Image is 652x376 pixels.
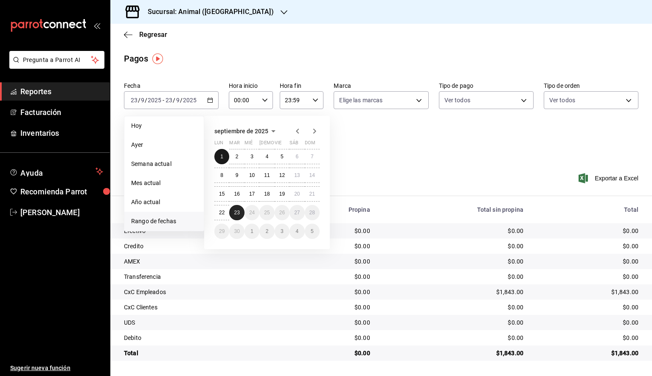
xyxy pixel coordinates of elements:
[294,334,370,342] div: $0.00
[124,242,280,250] div: Credito
[294,210,300,216] abbr: 27 de septiembre de 2025
[294,349,370,357] div: $0.00
[384,272,523,281] div: $0.00
[279,191,285,197] abbr: 19 de septiembre de 2025
[214,186,229,202] button: 15 de septiembre de 2025
[264,172,270,178] abbr: 11 de septiembre de 2025
[384,242,523,250] div: $0.00
[275,224,289,239] button: 3 de octubre de 2025
[214,168,229,183] button: 8 de septiembre de 2025
[275,168,289,183] button: 12 de septiembre de 2025
[249,172,255,178] abbr: 10 de septiembre de 2025
[311,228,314,234] abbr: 5 de octubre de 2025
[229,224,244,239] button: 30 de septiembre de 2025
[244,140,253,149] abbr: miércoles
[131,160,197,168] span: Semana actual
[275,186,289,202] button: 19 de septiembre de 2025
[124,31,167,39] button: Regresar
[281,154,284,160] abbr: 5 de septiembre de 2025
[20,166,92,177] span: Ayuda
[244,186,259,202] button: 17 de septiembre de 2025
[537,303,638,311] div: $0.00
[176,97,180,104] input: --
[537,334,638,342] div: $0.00
[384,349,523,357] div: $1,843.00
[130,97,138,104] input: --
[219,228,225,234] abbr: 29 de septiembre de 2025
[214,205,229,220] button: 22 de septiembre de 2025
[220,172,223,178] abbr: 8 de septiembre de 2025
[384,334,523,342] div: $0.00
[163,97,164,104] span: -
[180,97,183,104] span: /
[165,97,173,104] input: --
[236,154,239,160] abbr: 2 de septiembre de 2025
[537,206,638,213] div: Total
[93,22,100,29] button: open_drawer_menu
[384,206,523,213] div: Total sin propina
[309,210,315,216] abbr: 28 de septiembre de 2025
[264,191,270,197] abbr: 18 de septiembre de 2025
[141,7,274,17] h3: Sucursal: Animal ([GEOGRAPHIC_DATA])
[23,56,91,65] span: Pregunta a Parrot AI
[294,172,300,178] abbr: 13 de septiembre de 2025
[309,172,315,178] abbr: 14 de septiembre de 2025
[384,227,523,235] div: $0.00
[305,140,315,149] abbr: domingo
[280,83,324,89] label: Hora fin
[537,349,638,357] div: $1,843.00
[275,149,289,164] button: 5 de septiembre de 2025
[334,83,428,89] label: Marca
[289,168,304,183] button: 13 de septiembre de 2025
[537,242,638,250] div: $0.00
[124,257,280,266] div: AMEX
[244,168,259,183] button: 10 de septiembre de 2025
[259,168,274,183] button: 11 de septiembre de 2025
[138,97,141,104] span: /
[294,303,370,311] div: $0.00
[234,191,239,197] abbr: 16 de septiembre de 2025
[10,364,103,373] span: Sugerir nueva función
[214,128,268,135] span: septiembre de 2025
[266,154,269,160] abbr: 4 de septiembre de 2025
[289,186,304,202] button: 20 de septiembre de 2025
[20,207,103,218] span: [PERSON_NAME]
[219,191,225,197] abbr: 15 de septiembre de 2025
[294,272,370,281] div: $0.00
[124,349,280,357] div: Total
[259,224,274,239] button: 2 de octubre de 2025
[580,173,638,183] button: Exportar a Excel
[229,83,273,89] label: Hora inicio
[229,186,244,202] button: 16 de septiembre de 2025
[289,140,298,149] abbr: sábado
[124,303,280,311] div: CxC Clientes
[266,228,269,234] abbr: 2 de octubre de 2025
[384,303,523,311] div: $0.00
[295,228,298,234] abbr: 4 de octubre de 2025
[259,205,274,220] button: 25 de septiembre de 2025
[139,31,167,39] span: Regresar
[214,224,229,239] button: 29 de septiembre de 2025
[294,191,300,197] abbr: 20 de septiembre de 2025
[295,154,298,160] abbr: 6 de septiembre de 2025
[124,272,280,281] div: Transferencia
[250,154,253,160] abbr: 3 de septiembre de 2025
[544,83,638,89] label: Tipo de orden
[305,224,320,239] button: 5 de octubre de 2025
[214,149,229,164] button: 1 de septiembre de 2025
[549,96,575,104] span: Ver todos
[229,140,239,149] abbr: martes
[147,97,162,104] input: ----
[311,154,314,160] abbr: 7 de septiembre de 2025
[279,210,285,216] abbr: 26 de septiembre de 2025
[281,228,284,234] abbr: 3 de octubre de 2025
[9,51,104,69] button: Pregunta a Parrot AI
[20,107,103,118] span: Facturación
[244,224,259,239] button: 1 de octubre de 2025
[384,257,523,266] div: $0.00
[294,318,370,327] div: $0.00
[244,149,259,164] button: 3 de septiembre de 2025
[131,179,197,188] span: Mes actual
[275,205,289,220] button: 26 de septiembre de 2025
